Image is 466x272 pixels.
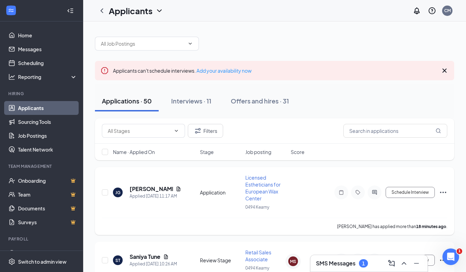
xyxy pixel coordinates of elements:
[130,185,173,193] h5: [PERSON_NAME]
[200,148,214,155] span: Stage
[8,7,15,14] svg: WorkstreamLogo
[457,248,462,254] span: 1
[8,163,76,169] div: Team Management
[411,258,422,269] button: Minimize
[155,7,164,15] svg: ChevronDown
[113,148,155,155] span: Name · Applied On
[439,256,447,264] svg: Ellipses
[370,190,379,195] svg: ActiveChat
[231,97,289,105] div: Offers and hires · 31
[8,91,76,97] div: Hiring
[245,249,271,262] span: Retail Sales Associate
[18,28,77,42] a: Home
[412,259,421,268] svg: Minimize
[444,8,451,13] div: CM
[386,187,435,198] button: Schedule Interview
[400,259,408,268] svg: ChevronUp
[245,174,281,201] span: Licensed Estheticians for European Wax Center
[171,97,211,105] div: Interviews · 11
[98,7,106,15] svg: ChevronLeft
[386,258,397,269] button: ComposeMessage
[176,186,181,192] svg: Document
[18,188,77,201] a: TeamCrown
[18,129,77,143] a: Job Postings
[108,127,171,135] input: All Stages
[18,215,77,229] a: SurveysCrown
[428,7,436,15] svg: QuestionInfo
[18,258,67,265] div: Switch to admin view
[18,73,78,80] div: Reporting
[130,261,177,268] div: Applied [DATE] 10:26 AM
[130,193,181,200] div: Applied [DATE] 11:17 AM
[109,5,152,17] h1: Applicants
[163,254,169,260] svg: Document
[398,258,410,269] button: ChevronUp
[362,261,365,266] div: 1
[102,97,152,105] div: Applications · 50
[416,224,446,229] b: 18 minutes ago
[413,7,421,15] svg: Notifications
[67,7,74,14] svg: Collapse
[440,66,449,75] svg: Cross
[113,67,252,74] span: Applicants can't schedule interviews.
[187,41,193,46] svg: ChevronDown
[442,248,459,265] iframe: Intercom live chat
[245,148,271,155] span: Job posting
[436,128,441,134] svg: MagnifyingGlass
[316,260,355,267] h3: SMS Messages
[196,67,252,74] a: Add your availability now
[245,205,269,210] span: 0494 Kearny
[174,128,179,134] svg: ChevronDown
[8,73,15,80] svg: Analysis
[18,56,77,70] a: Scheduling
[245,265,269,271] span: 0494 Kearny
[290,259,296,264] div: MS
[8,258,15,265] svg: Settings
[18,101,77,115] a: Applicants
[337,190,345,195] svg: Note
[200,189,241,196] div: Application
[115,257,120,263] div: ST
[354,190,362,195] svg: Tag
[18,201,77,215] a: DocumentsCrown
[194,127,202,135] svg: Filter
[18,246,77,260] a: PayrollCrown
[291,148,305,155] span: Score
[101,40,185,47] input: All Job Postings
[387,259,396,268] svg: ComposeMessage
[18,42,77,56] a: Messages
[337,224,447,229] p: [PERSON_NAME] has applied more than .
[18,143,77,156] a: Talent Network
[439,188,447,197] svg: Ellipses
[18,115,77,129] a: Sourcing Tools
[18,174,77,188] a: OnboardingCrown
[100,66,109,75] svg: Error
[8,236,76,242] div: Payroll
[115,190,121,196] div: JG
[343,124,447,138] input: Search in applications
[188,124,223,138] button: Filter Filters
[130,253,160,261] h5: Saniya Tune
[200,257,241,264] div: Review Stage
